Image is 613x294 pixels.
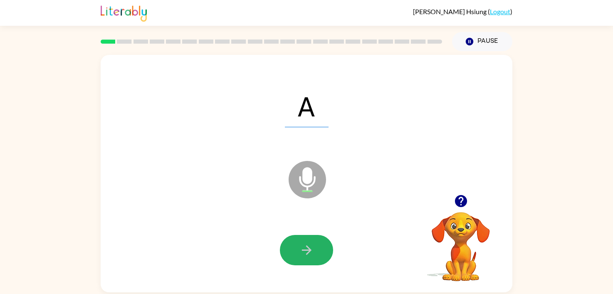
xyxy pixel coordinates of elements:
div: ( ) [413,7,512,15]
video: Your browser must support playing .mp4 files to use Literably. Please try using another browser. [419,199,502,282]
span: A [285,84,329,127]
a: Logout [490,7,510,15]
button: Pause [452,32,512,51]
span: [PERSON_NAME] Hsiung [413,7,488,15]
img: Literably [101,3,147,22]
